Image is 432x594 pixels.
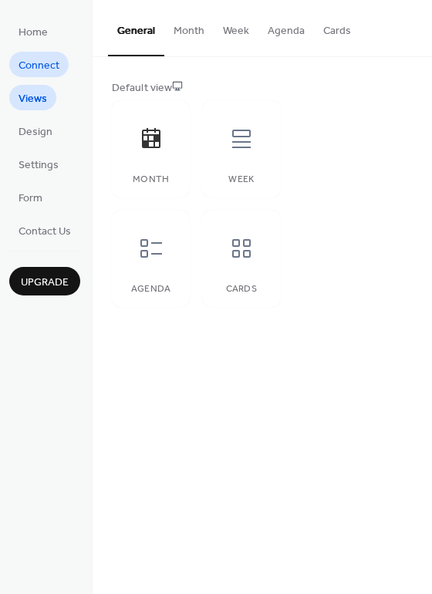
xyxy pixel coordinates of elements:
a: Home [9,19,57,44]
span: Connect [19,58,59,74]
span: Settings [19,157,59,174]
span: Upgrade [21,275,69,291]
button: Upgrade [9,267,80,295]
div: Default view [112,80,410,96]
a: Contact Us [9,218,80,243]
div: Week [218,174,265,185]
div: Cards [218,284,265,295]
span: Views [19,91,47,107]
span: Design [19,124,52,140]
a: Design [9,118,62,143]
div: Agenda [127,284,174,295]
span: Form [19,191,42,207]
span: Contact Us [19,224,71,240]
span: Home [19,25,48,41]
a: Settings [9,151,68,177]
a: Form [9,184,52,210]
a: Connect [9,52,69,77]
a: Views [9,85,56,110]
div: Month [127,174,174,185]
